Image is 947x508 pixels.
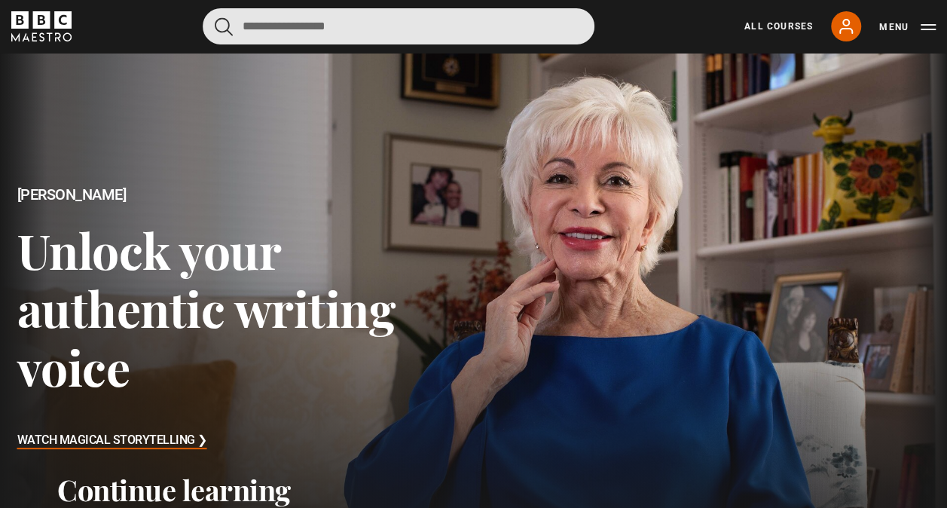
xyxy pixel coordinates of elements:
button: Submit the search query [215,17,233,36]
input: Search [203,8,594,44]
button: Toggle navigation [879,20,936,35]
h2: [PERSON_NAME] [17,186,474,204]
h3: Unlock your authentic writing voice [17,221,474,396]
h3: Watch Magical Storytelling ❯ [17,430,207,452]
a: All Courses [744,20,813,33]
h2: Continue learning [57,473,890,507]
svg: BBC Maestro [11,11,72,41]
